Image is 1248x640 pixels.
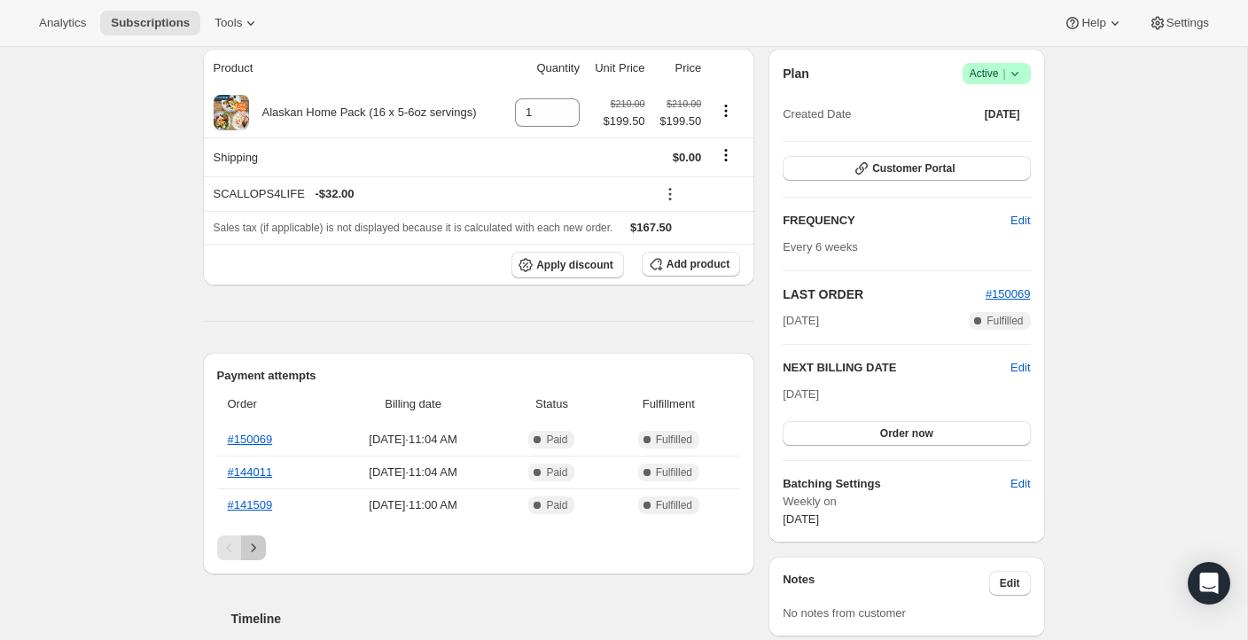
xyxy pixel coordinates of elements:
[630,221,672,234] span: $167.50
[331,496,496,514] span: [DATE] · 11:00 AM
[1010,212,1030,230] span: Edit
[315,185,354,203] span: - $32.00
[214,222,613,234] span: Sales tax (if applicable) is not displayed because it is calculated with each new order.
[783,512,819,526] span: [DATE]
[642,252,740,277] button: Add product
[1053,11,1134,35] button: Help
[1000,470,1041,498] button: Edit
[39,16,86,30] span: Analytics
[783,475,1010,493] h6: Batching Settings
[228,433,273,446] a: #150069
[608,395,730,413] span: Fulfillment
[503,49,585,88] th: Quantity
[100,11,200,35] button: Subscriptions
[111,16,190,30] span: Subscriptions
[217,535,741,560] nav: Pagination
[974,102,1031,127] button: [DATE]
[656,498,692,512] span: Fulfilled
[1010,475,1030,493] span: Edit
[331,464,496,481] span: [DATE] · 11:04 AM
[656,113,702,130] span: $199.50
[231,610,755,628] h2: Timeline
[511,252,624,278] button: Apply discount
[28,11,97,35] button: Analytics
[1000,207,1041,235] button: Edit
[986,285,1031,303] button: #150069
[656,465,692,480] span: Fulfilled
[536,258,613,272] span: Apply discount
[987,314,1023,328] span: Fulfilled
[783,387,819,401] span: [DATE]
[585,49,651,88] th: Unit Price
[604,113,645,130] span: $199.50
[546,433,567,447] span: Paid
[880,426,933,441] span: Order now
[217,385,325,424] th: Order
[783,285,986,303] h2: LAST ORDER
[783,571,989,596] h3: Notes
[872,161,955,176] span: Customer Portal
[667,257,729,271] span: Add product
[214,16,242,30] span: Tools
[783,312,819,330] span: [DATE]
[783,156,1030,181] button: Customer Portal
[989,571,1031,596] button: Edit
[506,395,597,413] span: Status
[667,98,701,109] small: $210.00
[970,65,1024,82] span: Active
[610,98,644,109] small: $210.00
[214,185,645,203] div: SCALLOPS4LIFE
[214,95,249,130] img: product img
[331,395,496,413] span: Billing date
[228,465,273,479] a: #144011
[712,145,740,165] button: Shipping actions
[783,65,809,82] h2: Plan
[228,498,273,511] a: #141509
[783,240,858,254] span: Every 6 weeks
[783,105,851,123] span: Created Date
[673,151,702,164] span: $0.00
[783,606,906,620] span: No notes from customer
[783,421,1030,446] button: Order now
[783,493,1030,511] span: Weekly on
[1010,359,1030,377] button: Edit
[651,49,707,88] th: Price
[986,287,1031,300] a: #150069
[203,137,504,176] th: Shipping
[783,359,1010,377] h2: NEXT BILLING DATE
[249,104,477,121] div: Alaskan Home Pack (16 x 5-6oz servings)
[1002,66,1005,81] span: |
[241,535,266,560] button: Next
[1188,562,1230,605] div: Open Intercom Messenger
[546,465,567,480] span: Paid
[331,431,496,449] span: [DATE] · 11:04 AM
[1166,16,1209,30] span: Settings
[1081,16,1105,30] span: Help
[546,498,567,512] span: Paid
[985,107,1020,121] span: [DATE]
[1000,576,1020,590] span: Edit
[712,101,740,121] button: Product actions
[1138,11,1220,35] button: Settings
[203,49,504,88] th: Product
[783,212,1010,230] h2: FREQUENCY
[656,433,692,447] span: Fulfilled
[204,11,270,35] button: Tools
[217,367,741,385] h2: Payment attempts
